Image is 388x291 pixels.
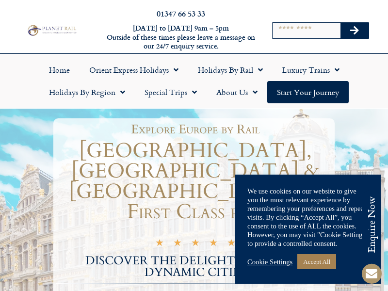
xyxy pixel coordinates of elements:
a: 01347 66 53 33 [157,8,205,19]
a: About Us [207,81,267,103]
button: Search [340,23,369,38]
a: Start your Journey [267,81,349,103]
a: Cookie Settings [247,258,292,266]
h1: Explore Europe by Rail [61,123,330,136]
h6: [DATE] to [DATE] 9am – 5pm Outside of these times please leave a message on our 24/7 enquiry serv... [106,24,256,51]
h2: DISCOVER THE DELIGHTS OF THREE DYNAMIC CITIES [56,255,335,278]
nav: Menu [5,59,383,103]
div: We use cookies on our website to give you the most relevant experience by remembering your prefer... [247,187,369,248]
a: Accept All [297,254,336,269]
div: 5/5 [155,238,236,249]
i: ★ [191,240,200,249]
i: ★ [209,240,218,249]
a: Holidays by Region [39,81,135,103]
a: Holidays by Rail [188,59,273,81]
i: ★ [173,240,182,249]
a: Home [39,59,80,81]
h1: [GEOGRAPHIC_DATA], [GEOGRAPHIC_DATA] & [GEOGRAPHIC_DATA] by First Class rail [56,141,335,222]
img: Planet Rail Train Holidays Logo [26,24,78,36]
a: Luxury Trains [273,59,349,81]
a: Special Trips [135,81,207,103]
a: Orient Express Holidays [80,59,188,81]
i: ★ [155,240,164,249]
i: ★ [227,240,236,249]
